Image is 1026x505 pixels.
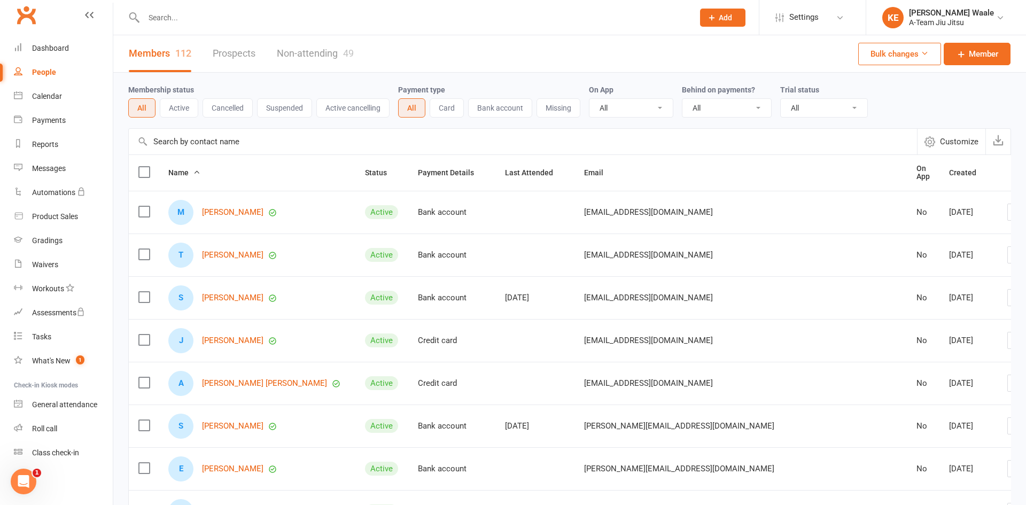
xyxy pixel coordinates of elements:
a: Prospects [213,35,255,72]
span: 1 [76,355,84,364]
label: Membership status [128,86,194,94]
div: Workouts [32,284,64,293]
th: On App [907,155,939,191]
a: Workouts [14,277,113,301]
button: Bank account [468,98,532,118]
button: Email [584,166,615,179]
button: Bulk changes [858,43,941,65]
div: Product Sales [32,212,78,221]
div: Roll call [32,424,57,433]
button: Active [160,98,198,118]
div: Waivers [32,260,58,269]
span: [PERSON_NAME][EMAIL_ADDRESS][DOMAIN_NAME] [584,416,774,436]
div: What's New [32,356,71,365]
button: Card [430,98,464,118]
a: [PERSON_NAME] [202,336,263,345]
a: [PERSON_NAME] [202,208,263,217]
span: [EMAIL_ADDRESS][DOMAIN_NAME] [584,373,713,393]
span: [EMAIL_ADDRESS][DOMAIN_NAME] [584,245,713,265]
a: Assessments [14,301,113,325]
div: People [32,68,56,76]
a: Tasks [14,325,113,349]
button: Name [168,166,200,179]
button: Last Attended [505,166,565,179]
div: S [168,285,193,310]
iframe: Intercom live chat [11,469,36,494]
div: Active [365,462,398,476]
button: Customize [917,129,985,154]
span: Name [168,168,200,177]
div: Tasks [32,332,51,341]
div: [DATE] [505,422,565,431]
div: Credit card [418,379,486,388]
div: M [168,200,193,225]
div: Class check-in [32,448,79,457]
div: Assessments [32,308,85,317]
div: [DATE] [949,293,988,302]
div: [PERSON_NAME] Waale [909,8,994,18]
div: No [916,251,930,260]
div: 112 [175,48,191,59]
input: Search... [141,10,686,25]
a: Clubworx [13,2,40,28]
div: Active [365,205,398,219]
a: Non-attending49 [277,35,354,72]
div: Active [365,419,398,433]
label: Trial status [780,86,819,94]
a: [PERSON_NAME] [202,422,263,431]
div: [DATE] [949,208,988,217]
div: Dashboard [32,44,69,52]
div: KE [882,7,904,28]
div: [DATE] [949,336,988,345]
a: Class kiosk mode [14,441,113,465]
a: General attendance kiosk mode [14,393,113,417]
button: Status [365,166,399,179]
div: Active [365,248,398,262]
a: What's New1 [14,349,113,373]
div: Reports [32,140,58,149]
span: Payment Details [418,168,486,177]
div: No [916,208,930,217]
a: [PERSON_NAME] [202,251,263,260]
div: Calendar [32,92,62,100]
div: No [916,336,930,345]
div: T [168,243,193,268]
button: All [398,98,425,118]
button: Created [949,166,988,179]
a: Members112 [129,35,191,72]
div: Bank account [418,208,486,217]
div: 49 [343,48,354,59]
a: Calendar [14,84,113,108]
a: Messages [14,157,113,181]
div: Automations [32,188,75,197]
input: Search by contact name [129,129,917,154]
button: Payment Details [418,166,486,179]
div: Bank account [418,251,486,260]
div: No [916,293,930,302]
span: 1 [33,469,41,477]
div: [DATE] [949,422,988,431]
div: Gradings [32,236,63,245]
span: Customize [940,135,978,148]
a: [PERSON_NAME] [202,464,263,473]
div: Active [365,333,398,347]
div: Messages [32,164,66,173]
div: [DATE] [505,293,565,302]
a: Dashboard [14,36,113,60]
a: Reports [14,133,113,157]
a: [PERSON_NAME] [202,293,263,302]
div: Payments [32,116,66,125]
span: [EMAIL_ADDRESS][DOMAIN_NAME] [584,202,713,222]
div: Active [365,376,398,390]
span: Last Attended [505,168,565,177]
button: Active cancelling [316,98,390,118]
a: Roll call [14,417,113,441]
div: Bank account [418,422,486,431]
div: [DATE] [949,251,988,260]
a: Member [944,43,1011,65]
span: Settings [789,5,819,29]
a: Payments [14,108,113,133]
div: No [916,379,930,388]
label: Payment type [398,86,445,94]
button: Add [700,9,745,27]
